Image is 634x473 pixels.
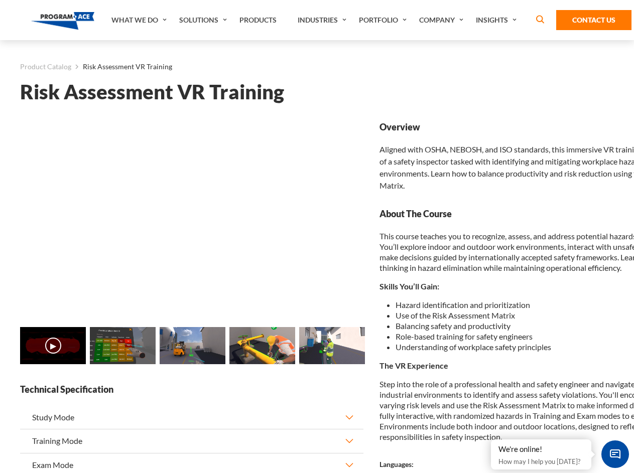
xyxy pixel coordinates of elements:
[556,10,631,30] a: Contact Us
[379,460,414,468] strong: Languages:
[20,60,71,73] a: Product Catalog
[20,383,363,396] strong: Technical Specification
[299,327,365,364] img: Risk Assessment VR Training - Preview 4
[90,327,156,364] img: Risk Assessment VR Training - Preview 1
[20,327,86,364] img: Risk Assessment VR Training - Video 0
[45,338,61,354] button: ▶
[160,327,225,364] img: Risk Assessment VR Training - Preview 2
[31,12,95,30] img: Program-Ace
[601,440,629,468] span: Chat Widget
[229,327,295,364] img: Risk Assessment VR Training - Preview 3
[71,60,172,73] li: Risk Assessment VR Training
[20,406,363,429] button: Study Mode
[498,455,584,467] p: How may I help you [DATE]?
[20,429,363,452] button: Training Mode
[498,444,584,454] div: We're online!
[20,121,363,314] iframe: Risk Assessment VR Training - Video 0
